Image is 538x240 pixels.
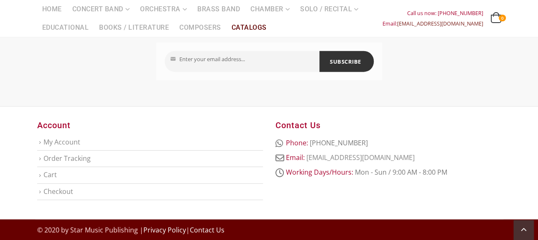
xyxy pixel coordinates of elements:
div: Call us now: [PHONE_NUMBER] [382,8,483,18]
a: Contact Us [190,225,224,235]
h3: Contact Us [275,119,501,131]
span: Mon - Sun / 9:00 AM - 8:00 PM [355,168,447,177]
a: Checkout [43,187,73,196]
a: My Account [43,137,80,147]
span: [PHONE_NUMBER] [310,138,368,147]
a: [EMAIL_ADDRESS][DOMAIN_NAME] [306,153,415,162]
strong: Phone: [286,138,308,147]
a: Order Tracking [43,154,91,163]
button: SUBSCRIBE [319,51,374,72]
span: © 2020 by Star Music Publishing | | [37,225,224,235]
a: Privacy Policy [143,225,186,235]
h3: Account [37,119,263,131]
a: Cart [43,170,57,179]
a: Catalogs [227,18,272,37]
a: Educational [37,18,94,37]
span: SUBSCRIBE [330,55,361,68]
strong: Working Days/Hours: [286,168,353,177]
strong: Email: [286,153,305,162]
div: Email: [382,18,483,29]
a: [EMAIL_ADDRESS][DOMAIN_NAME] [397,20,483,27]
span: 0 [499,15,505,21]
a: Books / Literature [94,18,174,37]
a: Composers [174,18,226,37]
